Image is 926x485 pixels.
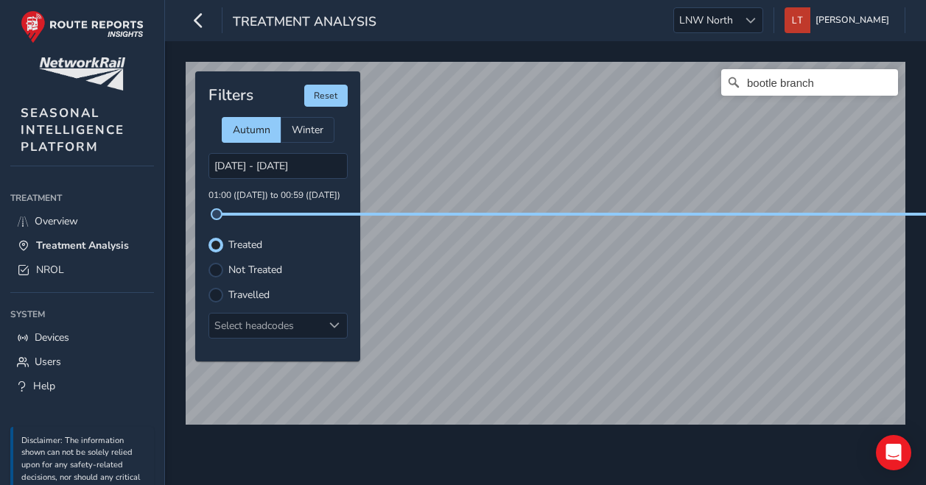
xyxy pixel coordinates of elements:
span: Users [35,355,61,369]
canvas: Map [186,62,905,436]
label: Treated [228,240,262,250]
img: customer logo [39,57,125,91]
a: Users [10,350,154,374]
label: Travelled [228,290,270,300]
label: Not Treated [228,265,282,275]
span: [PERSON_NAME] [815,7,889,33]
span: NROL [36,263,64,277]
h4: Filters [208,86,253,105]
span: Treatment Analysis [233,13,376,33]
img: diamond-layout [785,7,810,33]
div: Open Intercom Messenger [876,435,911,470]
a: Devices [10,325,154,350]
span: SEASONAL INTELLIGENCE PLATFORM [21,105,124,155]
div: System [10,303,154,325]
span: LNW North [674,8,738,32]
div: Winter [281,117,334,143]
img: rr logo [21,10,144,43]
input: Search [721,69,898,96]
a: Treatment Analysis [10,233,154,258]
span: Help [33,379,55,393]
div: Select headcodes [209,314,323,338]
span: Winter [292,123,323,137]
button: [PERSON_NAME] [785,7,894,33]
a: Help [10,374,154,398]
div: Treatment [10,187,154,209]
p: 01:00 ([DATE]) to 00:59 ([DATE]) [208,189,348,202]
span: Treatment Analysis [36,238,129,252]
div: Autumn [222,117,281,143]
span: Devices [35,330,69,344]
a: Overview [10,209,154,233]
button: Reset [304,85,348,107]
a: NROL [10,258,154,282]
span: Overview [35,214,78,228]
span: Autumn [233,123,270,137]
